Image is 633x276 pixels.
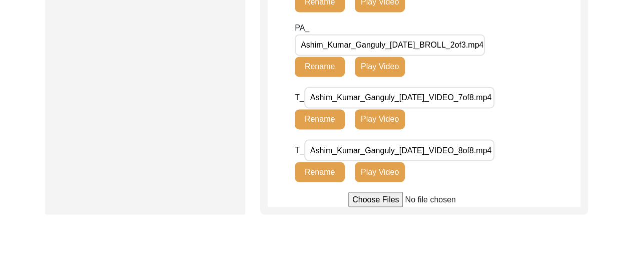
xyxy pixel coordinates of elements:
[355,109,405,129] button: Play Video
[295,146,304,154] span: T_
[295,57,345,77] button: Rename
[355,57,405,77] button: Play Video
[355,162,405,182] button: Play Video
[295,24,309,32] span: PA_
[295,109,345,129] button: Rename
[295,93,304,102] span: T_
[295,162,345,182] button: Rename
